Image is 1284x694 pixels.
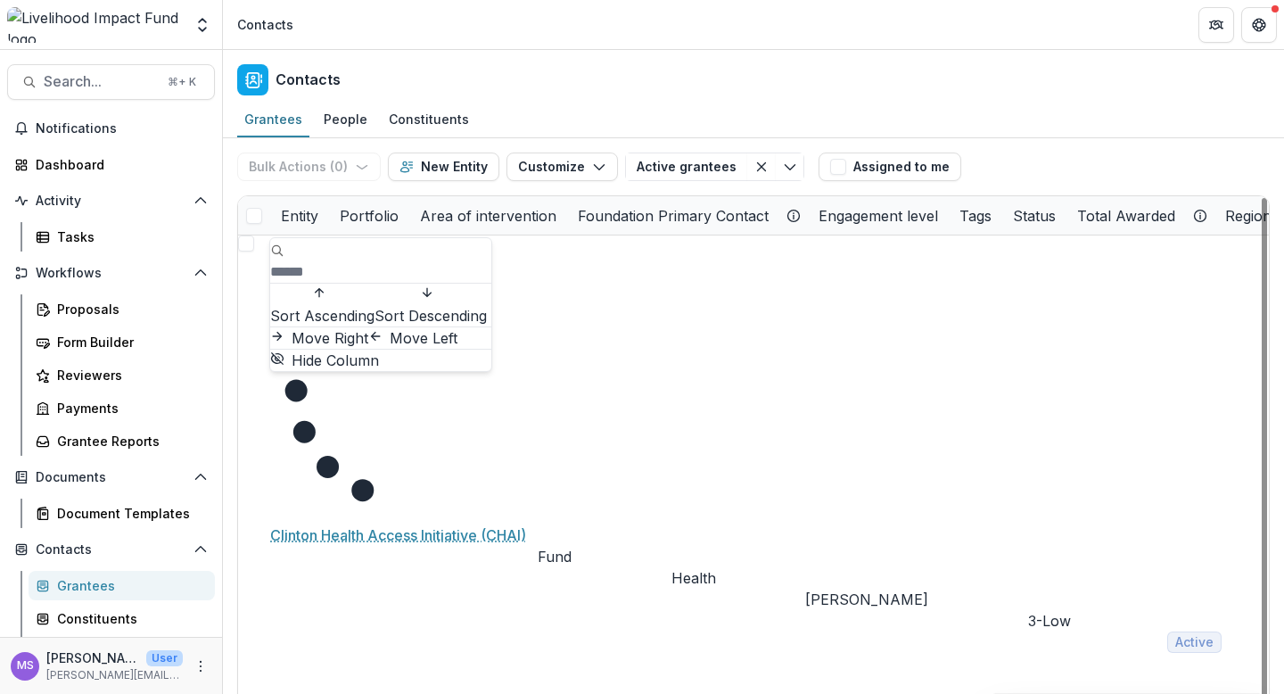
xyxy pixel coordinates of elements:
div: Tasks [57,227,201,246]
div: Tags [949,196,1002,235]
a: Constituents [382,103,476,137]
button: Clear filter [747,153,776,181]
span: Contacts [36,542,186,558]
a: Reviewers [29,360,215,390]
div: Fund [538,546,671,567]
div: Status [1002,196,1066,235]
a: Constituents [29,604,215,633]
button: Sort Descending [374,284,487,326]
div: Document Templates [57,504,201,523]
div: Portfolio [329,205,409,227]
div: Constituents [57,609,201,628]
button: Customize [506,153,618,181]
button: Bulk Actions (0) [237,153,381,181]
a: Proposals [29,294,215,324]
div: Health [671,567,805,589]
p: User [146,650,183,666]
p: [PERSON_NAME][EMAIL_ADDRESS][DOMAIN_NAME] [46,667,183,683]
div: Grantees [57,576,201,595]
button: Open Workflows [7,259,215,287]
div: Engagement level [808,205,949,227]
button: Move Left [368,327,457,349]
button: Open Contacts [7,535,215,564]
div: Area of intervention [409,205,567,227]
div: Region [1214,196,1282,235]
a: Grantees [29,571,215,600]
a: Document Templates [29,499,215,528]
div: Total Awarded [1066,196,1214,235]
div: Foundation Primary Contact [567,205,779,227]
a: Form Builder [29,327,215,357]
div: Entity [270,205,329,227]
button: Get Help [1241,7,1277,43]
nav: breadcrumb [230,12,300,37]
div: Total Awarded [1066,205,1186,227]
div: Engagement level [808,196,949,235]
div: Dashboard [36,155,201,174]
button: Open entity switcher [190,7,215,43]
div: Grantee Reports [57,432,201,450]
div: [PERSON_NAME] [805,589,1028,610]
div: Portfolio [329,196,409,235]
button: Sort Ascending [270,284,374,326]
div: ⌘ + K [164,72,200,92]
a: Grantee Reports [29,426,215,456]
button: Partners [1198,7,1234,43]
span: Sort Descending [374,305,487,326]
div: Reviewers [57,366,201,384]
div: 3-Low [1028,610,1162,632]
span: Documents [36,470,186,485]
button: Search... [7,64,215,100]
a: Grantees [237,103,309,137]
span: Activity [36,194,186,209]
button: Toggle menu [776,153,804,181]
div: Constituents [382,106,476,132]
img: Livelihood Impact Fund logo [7,7,183,43]
div: Contacts [237,15,293,34]
button: New Entity [388,153,499,181]
div: Tags [949,205,1002,227]
a: People [317,103,374,137]
div: Entity [270,196,329,235]
div: Monica Swai [17,660,34,672]
div: Proposals [57,300,201,318]
div: Form Builder [57,333,201,351]
a: Payments [29,393,215,423]
span: Search... [44,73,157,90]
a: Tasks [29,222,215,252]
div: Grantees [237,106,309,132]
button: More [190,656,211,677]
span: Active [1175,635,1214,650]
a: Dashboard [7,150,215,179]
h2: Contacts [276,71,341,88]
div: Payments [57,399,201,417]
span: Notifications [36,121,208,136]
button: Active grantees [625,153,747,181]
div: Foundation Primary Contact [567,196,808,235]
div: Status [1002,205,1066,227]
span: Sort Ascending [270,305,374,326]
button: Notifications [7,114,215,143]
button: Open Activity [7,186,215,215]
button: Hide Column [270,350,379,371]
div: People [317,106,374,132]
div: Area of intervention [409,196,567,235]
span: Workflows [36,266,186,281]
button: Assigned to me [819,153,961,181]
button: Move Right [270,327,368,349]
a: Clinton Health Access Initiative (CHAI) [270,525,538,546]
div: Region [1214,205,1282,227]
button: Open Documents [7,463,215,492]
p: [PERSON_NAME] [46,649,139,667]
